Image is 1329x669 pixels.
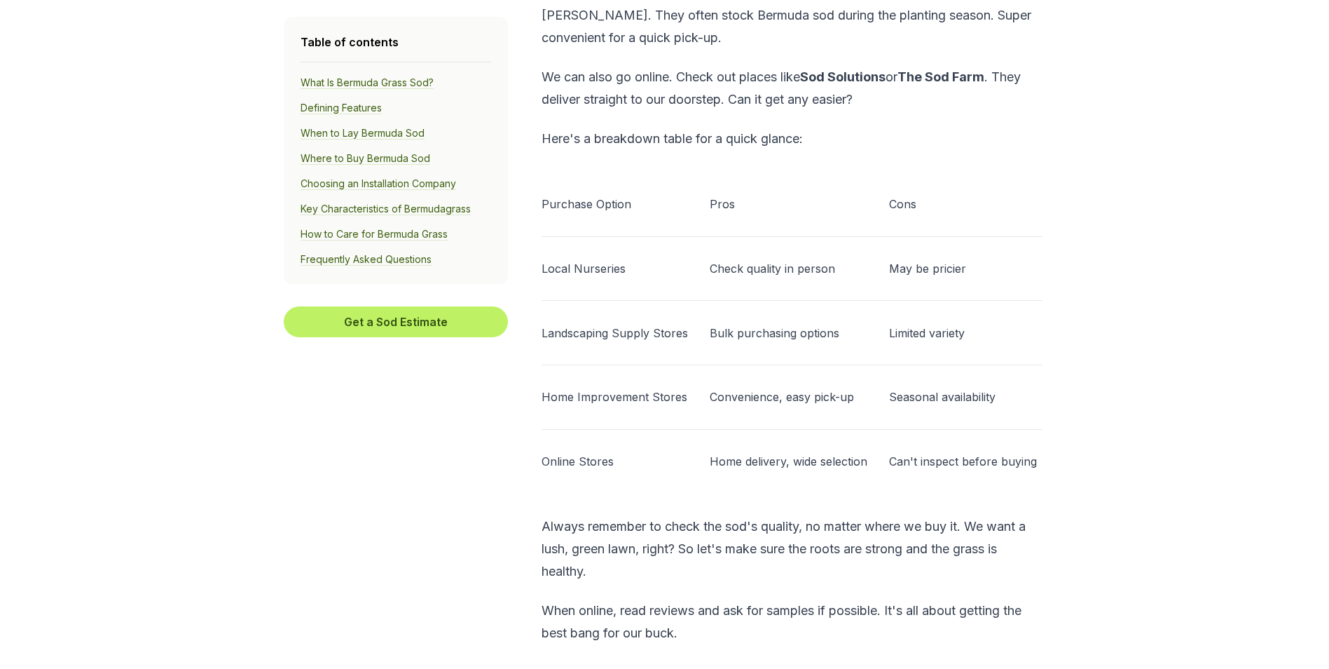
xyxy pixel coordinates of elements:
a: Key Characteristics of Bermudagrass [301,203,471,215]
p: Seasonal availability [889,388,1042,405]
p: We can also go online. Check out places like or . They deliver straight to our doorstep. Can it g... [542,66,1042,111]
p: Online Stores [542,453,693,470]
p: May be pricier [889,260,1042,277]
button: Get a Sod Estimate [284,306,508,337]
p: Cons [889,196,1042,212]
p: Here's a breakdown table for a quick glance: [542,128,1042,150]
p: Home Improvement Stores [542,388,693,405]
p: Landscaping Supply Stores [542,325,693,342]
b: Sod Solutions [800,69,886,84]
p: Bulk purchasing options [710,325,873,342]
p: Convenience, easy pick-up [710,388,873,405]
p: Pros [710,196,873,212]
a: Choosing an Installation Company [301,177,456,190]
p: Home delivery, wide selection [710,453,873,470]
a: How to Care for Bermuda Grass [301,228,448,241]
p: Limited variety [889,325,1042,342]
p: Purchase Option [542,196,693,212]
p: Check quality in person [710,260,873,277]
p: When online, read reviews and ask for samples if possible. It's all about getting the best bang f... [542,600,1042,644]
b: The Sod Farm [897,69,984,84]
p: Can't inspect before buying [889,453,1042,470]
h4: Table of contents [301,34,491,50]
a: What Is Bermuda Grass Sod? [301,76,434,89]
a: When to Lay Bermuda Sod [301,127,425,140]
p: Local Nurseries [542,260,693,277]
a: Defining Features [301,102,382,114]
a: Frequently Asked Questions [301,253,432,266]
a: Where to Buy Bermuda Sod [301,152,430,165]
p: Always remember to check the sod's quality, no matter where we buy it. We want a lush, green lawn... [542,515,1042,583]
